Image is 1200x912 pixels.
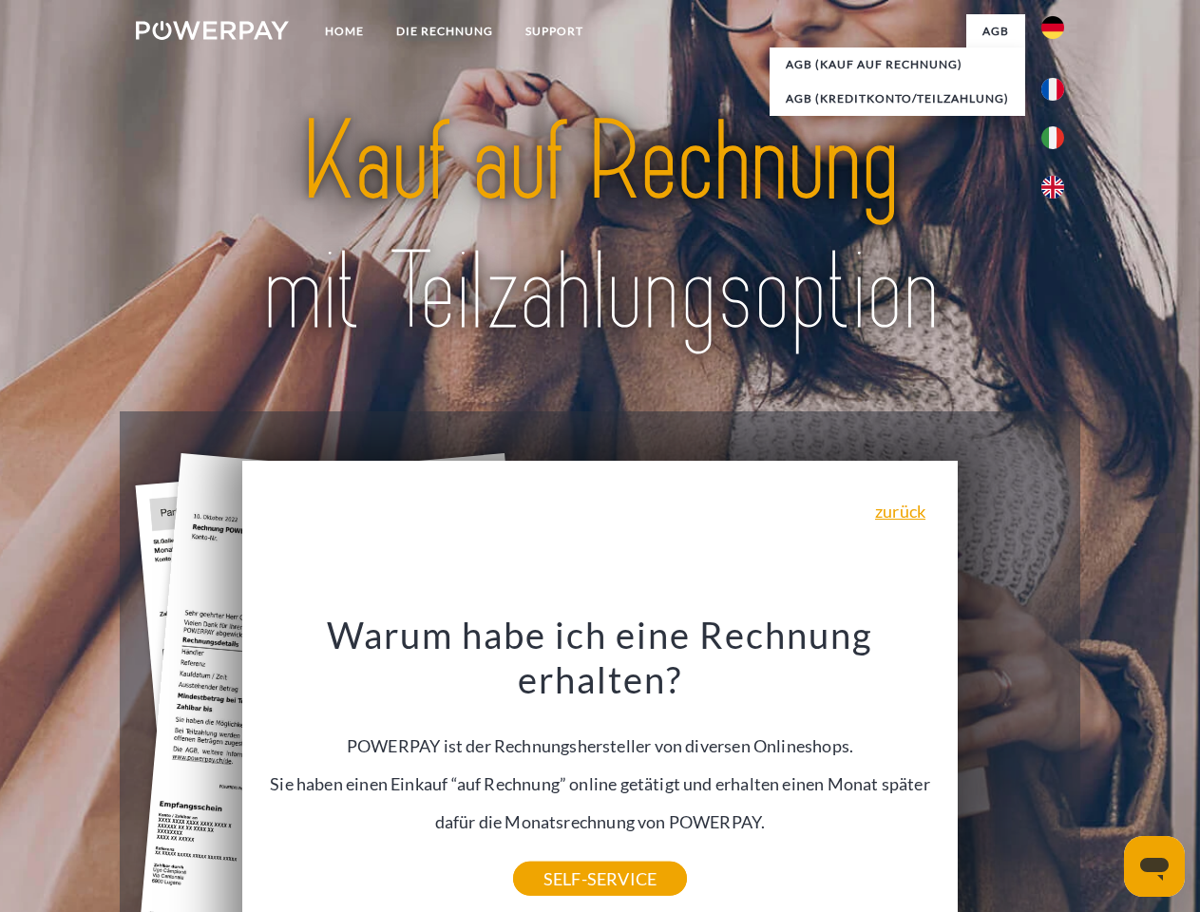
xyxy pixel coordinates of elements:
[309,14,380,48] a: Home
[136,21,289,40] img: logo-powerpay-white.svg
[770,82,1025,116] a: AGB (Kreditkonto/Teilzahlung)
[1041,126,1064,149] img: it
[1041,78,1064,101] img: fr
[1041,16,1064,39] img: de
[181,91,1019,364] img: title-powerpay_de.svg
[770,47,1025,82] a: AGB (Kauf auf Rechnung)
[380,14,509,48] a: DIE RECHNUNG
[254,612,947,703] h3: Warum habe ich eine Rechnung erhalten?
[509,14,600,48] a: SUPPORT
[966,14,1025,48] a: agb
[1124,836,1185,897] iframe: Schaltfläche zum Öffnen des Messaging-Fensters
[1041,176,1064,199] img: en
[875,503,925,520] a: zurück
[513,862,687,896] a: SELF-SERVICE
[254,612,947,879] div: POWERPAY ist der Rechnungshersteller von diversen Onlineshops. Sie haben einen Einkauf “auf Rechn...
